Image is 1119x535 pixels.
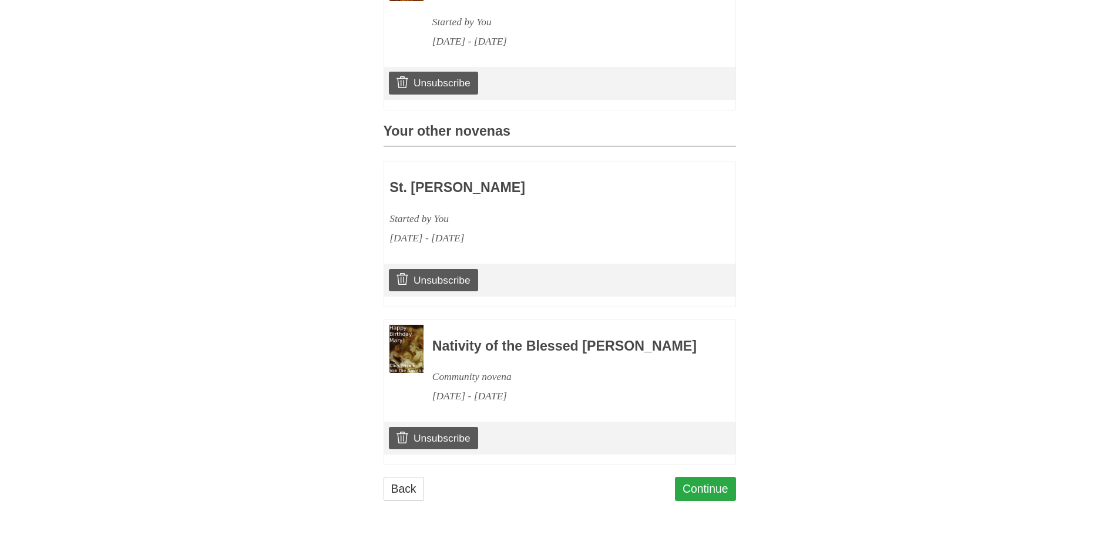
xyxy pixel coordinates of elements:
a: Unsubscribe [389,427,478,449]
h3: St. [PERSON_NAME] [389,180,661,196]
a: Unsubscribe [389,269,478,291]
div: [DATE] - [DATE] [432,32,704,51]
a: Unsubscribe [389,72,478,94]
div: Started by You [432,12,704,32]
h3: Your other novenas [384,124,736,147]
a: Continue [675,477,736,501]
img: Novena image [389,325,424,373]
a: Back [384,477,424,501]
div: Community novena [432,367,704,386]
div: Started by You [389,209,661,228]
div: [DATE] - [DATE] [432,386,704,406]
div: [DATE] - [DATE] [389,228,661,248]
h3: Nativity of the Blessed [PERSON_NAME] [432,339,704,354]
